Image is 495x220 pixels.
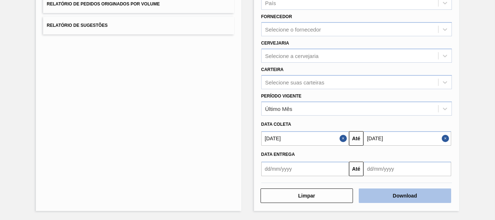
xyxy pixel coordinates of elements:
input: dd/mm/yyyy [363,131,451,146]
button: Close [340,131,349,146]
button: Até [349,162,363,176]
button: Download [359,188,451,203]
button: Relatório de Sugestões [43,17,234,34]
span: Data entrega [261,152,295,157]
label: Período Vigente [261,94,301,99]
input: dd/mm/yyyy [261,162,349,176]
button: Close [442,131,451,146]
button: Até [349,131,363,146]
input: dd/mm/yyyy [363,162,451,176]
span: Relatório de Sugestões [47,23,108,28]
button: Limpar [261,188,353,203]
span: Data coleta [261,122,291,127]
div: Último Mês [265,105,292,112]
div: Selecione suas carteiras [265,79,324,85]
div: Selecione o fornecedor [265,26,321,33]
label: Fornecedor [261,14,292,19]
div: Selecione a cervejaria [265,53,319,59]
label: Cervejaria [261,41,289,46]
label: Carteira [261,67,284,72]
span: Relatório de Pedidos Originados por Volume [47,1,160,7]
input: dd/mm/yyyy [261,131,349,146]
